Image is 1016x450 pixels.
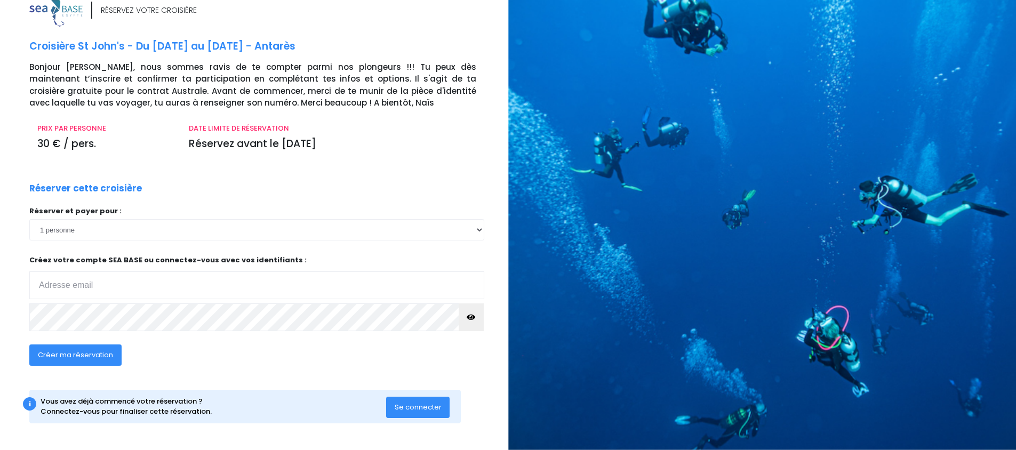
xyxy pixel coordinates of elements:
[29,344,122,366] button: Créer ma réservation
[101,5,197,16] div: RÉSERVEZ VOTRE CROISIÈRE
[38,350,113,360] span: Créer ma réservation
[23,397,36,411] div: i
[29,61,500,109] p: Bonjour [PERSON_NAME], nous sommes ravis de te compter parmi nos plongeurs !!! Tu peux dès mainte...
[386,402,450,411] a: Se connecter
[29,206,484,216] p: Réserver et payer pour :
[29,255,484,299] p: Créez votre compte SEA BASE ou connectez-vous avec vos identifiants :
[37,123,173,134] p: PRIX PAR PERSONNE
[386,397,450,418] button: Se connecter
[189,123,476,134] p: DATE LIMITE DE RÉSERVATION
[395,402,442,412] span: Se connecter
[29,271,484,299] input: Adresse email
[41,396,386,417] div: Vous avez déjà commencé votre réservation ? Connectez-vous pour finaliser cette réservation.
[189,136,476,152] p: Réservez avant le [DATE]
[29,182,142,196] p: Réserver cette croisière
[37,136,173,152] p: 30 € / pers.
[29,39,500,54] p: Croisière St John's - Du [DATE] au [DATE] - Antarès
